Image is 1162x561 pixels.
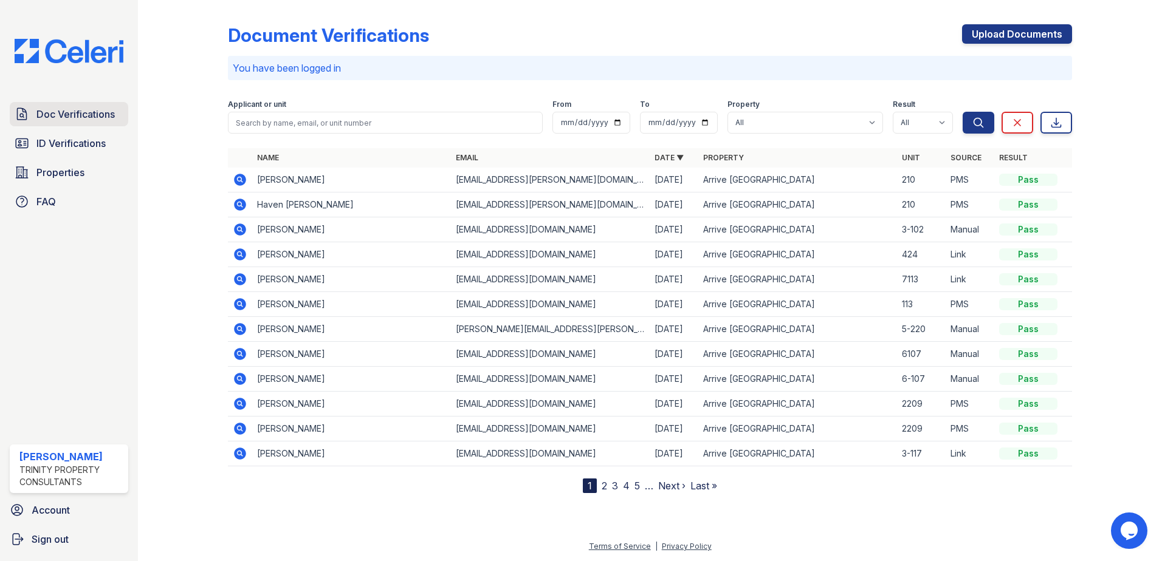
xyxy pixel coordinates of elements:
td: [EMAIL_ADDRESS][DOMAIN_NAME] [451,292,650,317]
td: [DATE] [650,217,698,242]
td: [EMAIL_ADDRESS][PERSON_NAME][DOMAIN_NAME] [451,192,650,217]
div: Pass [999,398,1057,410]
td: [PERSON_NAME] [252,416,451,441]
td: [EMAIL_ADDRESS][DOMAIN_NAME] [451,217,650,242]
td: [PERSON_NAME] [252,267,451,292]
td: [PERSON_NAME] [252,217,451,242]
td: Arrive [GEOGRAPHIC_DATA] [698,192,897,217]
div: Pass [999,447,1057,460]
div: Pass [999,373,1057,385]
div: Document Verifications [228,24,429,46]
td: 424 [897,242,946,267]
td: Manual [946,367,994,392]
button: Sign out [5,527,133,551]
td: [EMAIL_ADDRESS][DOMAIN_NAME] [451,242,650,267]
td: PMS [946,168,994,192]
td: 5-220 [897,317,946,342]
label: From [552,100,571,109]
td: Manual [946,217,994,242]
iframe: chat widget [1111,512,1150,549]
div: Pass [999,423,1057,435]
a: ID Verifications [10,131,128,155]
a: Email [456,153,478,162]
td: [DATE] [650,441,698,466]
div: Pass [999,248,1057,260]
a: Last » [690,480,717,492]
td: [PERSON_NAME] [252,367,451,392]
td: PMS [946,392,994,416]
td: [PERSON_NAME] [252,441,451,466]
td: [DATE] [650,367,698,392]
td: [PERSON_NAME] [252,342,451,367]
td: [PERSON_NAME] [252,242,451,267]
td: Manual [946,342,994,367]
td: [PERSON_NAME] [252,292,451,317]
td: Arrive [GEOGRAPHIC_DATA] [698,342,897,367]
td: [DATE] [650,168,698,192]
td: 210 [897,192,946,217]
td: Arrive [GEOGRAPHIC_DATA] [698,317,897,342]
a: Name [257,153,279,162]
div: Pass [999,348,1057,360]
div: 1 [583,478,597,493]
td: Haven [PERSON_NAME] [252,192,451,217]
td: 7113 [897,267,946,292]
a: Result [999,153,1028,162]
span: Account [32,503,70,517]
td: Arrive [GEOGRAPHIC_DATA] [698,367,897,392]
td: PMS [946,192,994,217]
td: 2209 [897,416,946,441]
td: Arrive [GEOGRAPHIC_DATA] [698,267,897,292]
td: PMS [946,416,994,441]
td: [DATE] [650,416,698,441]
span: … [645,478,653,493]
a: Date ▼ [655,153,684,162]
a: 4 [623,480,630,492]
span: Properties [36,165,84,180]
td: 210 [897,168,946,192]
td: [EMAIL_ADDRESS][DOMAIN_NAME] [451,367,650,392]
td: Arrive [GEOGRAPHIC_DATA] [698,168,897,192]
a: Unit [902,153,920,162]
img: CE_Logo_Blue-a8612792a0a2168367f1c8372b55b34899dd931a85d93a1a3d3e32e68fde9ad4.png [5,39,133,63]
td: [DATE] [650,392,698,416]
td: [EMAIL_ADDRESS][DOMAIN_NAME] [451,342,650,367]
td: 3-117 [897,441,946,466]
a: 3 [612,480,618,492]
a: Next › [658,480,686,492]
td: [PERSON_NAME] [252,317,451,342]
div: Pass [999,323,1057,335]
label: Result [893,100,915,109]
td: 6-107 [897,367,946,392]
a: Account [5,498,133,522]
div: Trinity Property Consultants [19,464,123,488]
td: PMS [946,292,994,317]
a: 2 [602,480,607,492]
a: Source [951,153,982,162]
div: | [655,542,658,551]
div: Pass [999,298,1057,310]
td: Link [946,441,994,466]
div: [PERSON_NAME] [19,449,123,464]
td: [EMAIL_ADDRESS][DOMAIN_NAME] [451,392,650,416]
a: Privacy Policy [662,542,712,551]
a: Properties [10,160,128,185]
td: Arrive [GEOGRAPHIC_DATA] [698,292,897,317]
td: Arrive [GEOGRAPHIC_DATA] [698,416,897,441]
td: Link [946,242,994,267]
td: Arrive [GEOGRAPHIC_DATA] [698,217,897,242]
td: Arrive [GEOGRAPHIC_DATA] [698,441,897,466]
a: FAQ [10,189,128,214]
input: Search by name, email, or unit number [228,112,543,134]
td: [DATE] [650,292,698,317]
a: Doc Verifications [10,102,128,126]
td: Arrive [GEOGRAPHIC_DATA] [698,242,897,267]
td: Manual [946,317,994,342]
span: FAQ [36,194,56,209]
a: Upload Documents [962,24,1072,44]
label: Applicant or unit [228,100,286,109]
td: [DATE] [650,192,698,217]
a: Terms of Service [589,542,651,551]
td: 2209 [897,392,946,416]
td: [DATE] [650,342,698,367]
